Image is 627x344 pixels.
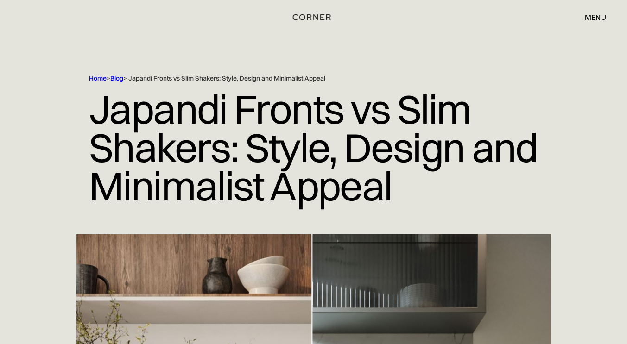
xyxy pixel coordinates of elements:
a: Blog [110,74,123,82]
h1: Japandi Fronts vs Slim Shakers: Style, Design and Minimalist Appeal [89,83,538,212]
div: menu [585,13,606,21]
a: home [288,11,339,23]
div: menu [576,9,606,25]
a: Home [89,74,107,82]
div: > > Japandi Fronts vs Slim Shakers: Style, Design and Minimalist Appeal [89,74,525,83]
